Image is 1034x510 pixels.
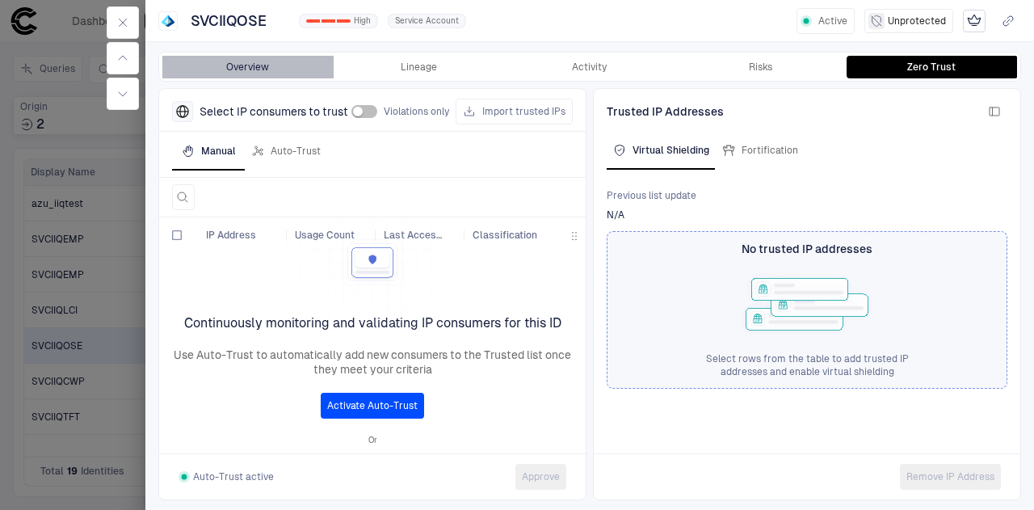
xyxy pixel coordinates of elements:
label: Import trusted IPs [482,105,565,118]
span: Violations only [384,105,449,118]
span: Active [818,15,847,27]
div: Configure Auto-Trust rules to automatically add IP consumers to the trusted list [321,393,424,419]
div: Import trusted IP addresses from a CSV or text file [456,99,573,124]
div: 0 [306,19,320,23]
div: Fortification [722,144,798,157]
span: SVCIIQOSE [191,11,267,31]
div: 2 [337,19,351,23]
button: SVCIIQOSE [187,8,289,34]
span: Or [368,435,377,446]
div: Auto-Trust [251,145,321,158]
button: Overview [162,56,334,78]
button: Activity [504,56,675,78]
span: Trusted IP Addresses [607,104,724,119]
div: 1 [322,19,335,23]
div: Configure Auto-Trust CQ rules to automatically add IP consumers to the trusted list [251,145,321,158]
span: Auto-Trust active [193,470,274,483]
div: Risks [749,61,772,74]
div: Zero Trust [907,61,956,74]
div: Virtual Shielding [613,144,709,157]
div: Entra ID [162,15,174,27]
div: Remove the selected IP addresses from trusted IP addresses [900,464,1001,490]
span: Unprotected [888,15,946,27]
img: dropzone [740,272,874,336]
span: High [354,15,371,27]
span: Select IP consumers to trust [200,104,348,119]
div: Add the selected IP addresses to trusted IP addresses [515,464,566,490]
button: Activate Auto-Trust [321,393,424,419]
button: Import trusted IPs [456,99,573,124]
div: Manage the identity's trusted IP addresses [613,144,709,157]
button: Lineage [334,56,505,78]
div: Manual [182,145,236,158]
span: N/A [607,209,624,221]
span: Select rows from the table to add trusted IP addresses and enable virtual shielding [698,352,916,378]
span: No trusted IP addresses [742,242,872,256]
div: Manually select IP consumers to add them to the trusted list [182,145,236,158]
div: Apply fortification to restrict access to the trusted IP addresses [722,144,798,157]
span: Service Account [395,15,459,27]
span: Previous list update [607,189,696,202]
div: Mark as Crown Jewel [963,10,986,32]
